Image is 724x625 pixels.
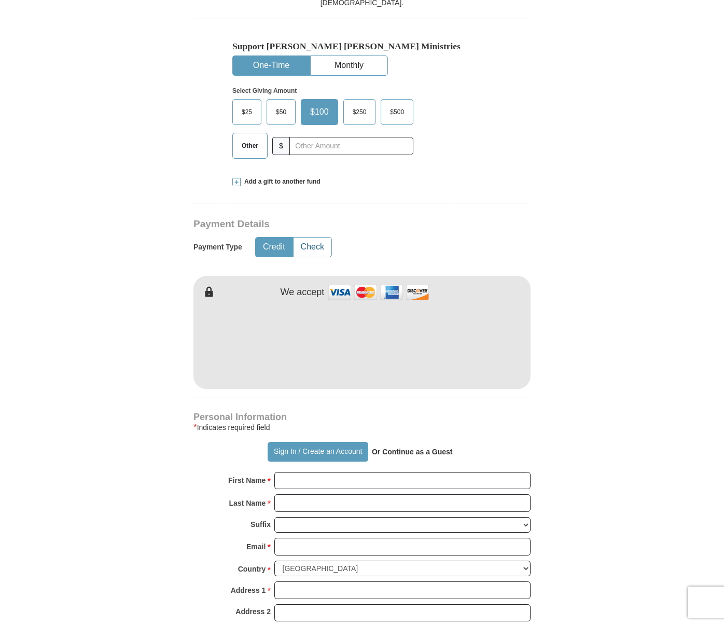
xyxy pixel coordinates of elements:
strong: Address 1 [231,583,266,598]
input: Other Amount [289,137,413,155]
strong: Email [246,539,266,554]
span: $500 [385,104,409,120]
strong: Last Name [229,496,266,510]
strong: Address 2 [235,604,271,619]
span: Other [236,138,263,154]
span: $250 [347,104,372,120]
span: $100 [305,104,334,120]
button: Credit [256,238,293,257]
button: Monthly [311,56,387,75]
span: $ [272,137,290,155]
button: One-Time [233,56,310,75]
strong: First Name [228,473,266,488]
strong: Suffix [250,517,271,532]
h3: Payment Details [193,218,458,230]
span: Add a gift to another fund [241,177,321,186]
h4: Personal Information [193,413,531,421]
span: $25 [236,104,257,120]
button: Check [294,238,331,257]
span: $50 [271,104,291,120]
strong: Country [238,562,266,576]
button: Sign In / Create an Account [268,442,368,462]
h4: We accept [281,287,325,298]
h5: Support [PERSON_NAME] [PERSON_NAME] Ministries [232,41,492,52]
img: credit cards accepted [327,281,430,303]
strong: Or Continue as a Guest [372,448,453,456]
h5: Payment Type [193,243,242,252]
div: Indicates required field [193,421,531,434]
strong: Select Giving Amount [232,87,297,94]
